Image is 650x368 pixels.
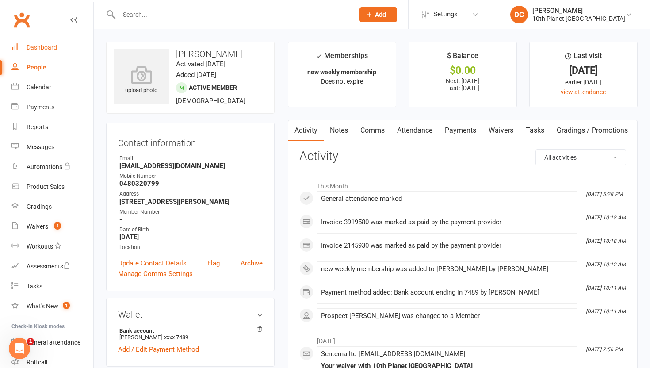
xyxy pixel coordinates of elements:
i: [DATE] 10:18 AM [586,238,626,244]
div: Reports [27,123,48,130]
i: [DATE] 10:18 AM [586,215,626,221]
div: earlier [DATE] [538,77,629,87]
div: Payments [27,103,54,111]
time: Activated [DATE] [176,60,226,68]
a: Reports [11,117,93,137]
a: Product Sales [11,177,93,197]
i: [DATE] 10:11 AM [586,308,626,314]
iframe: Intercom live chat [9,338,30,359]
a: Add / Edit Payment Method [118,344,199,355]
a: Tasks [520,120,551,141]
div: $ Balance [447,50,478,66]
i: [DATE] 10:12 AM [586,261,626,268]
a: Gradings / Promotions [551,120,634,141]
a: Clubworx [11,9,33,31]
div: General attendance marked [321,195,574,203]
div: Location [119,243,263,252]
div: Invoice 2145930 was marked as paid by the payment provider [321,242,574,249]
strong: [STREET_ADDRESS][PERSON_NAME] [119,198,263,206]
div: Product Sales [27,183,65,190]
span: 4 [54,222,61,230]
div: $0.00 [417,66,509,75]
li: This Month [299,177,626,191]
div: What's New [27,303,58,310]
input: Search... [116,8,348,21]
p: Next: [DATE] Last: [DATE] [417,77,509,92]
h3: Wallet [118,310,263,319]
a: Assessments [11,257,93,276]
h3: [PERSON_NAME] [114,49,267,59]
div: Workouts [27,243,53,250]
div: People [27,64,46,71]
i: [DATE] 10:11 AM [586,285,626,291]
li: [PERSON_NAME] [118,326,263,342]
time: Added [DATE] [176,71,216,79]
div: Date of Birth [119,226,263,234]
a: Payments [11,97,93,117]
span: 1 [27,338,34,345]
strong: [DATE] [119,233,263,241]
div: [PERSON_NAME] [532,7,625,15]
a: Messages [11,137,93,157]
div: Last visit [565,50,602,66]
div: Invoice 3919580 was marked as paid by the payment provider [321,218,574,226]
a: Attendance [391,120,439,141]
span: [DEMOGRAPHIC_DATA] [176,97,245,105]
span: Does not expire [321,78,363,85]
button: Add [359,7,397,22]
span: xxxx 7489 [164,334,188,341]
div: Address [119,190,263,198]
a: Automations [11,157,93,177]
div: Automations [27,163,62,170]
div: Mobile Number [119,172,263,180]
strong: - [119,215,263,223]
div: [DATE] [538,66,629,75]
div: Prospect [PERSON_NAME] was changed to a Member [321,312,574,320]
li: [DATE] [299,332,626,346]
div: Memberships [316,50,368,66]
a: Waivers [482,120,520,141]
a: Manage Comms Settings [118,268,193,279]
div: Tasks [27,283,42,290]
div: Dashboard [27,44,57,51]
strong: Bank account [119,327,258,334]
div: Waivers [27,223,48,230]
div: Calendar [27,84,51,91]
div: Payment method added: Bank account ending in 7489 by [PERSON_NAME] [321,289,574,296]
a: Workouts [11,237,93,257]
h3: Contact information [118,134,263,148]
a: view attendance [561,88,606,96]
a: Update Contact Details [118,258,187,268]
span: 1 [63,302,70,309]
a: Calendar [11,77,93,97]
div: upload photo [114,66,169,95]
h3: Activity [299,149,626,163]
a: Tasks [11,276,93,296]
div: Member Number [119,208,263,216]
a: Archive [241,258,263,268]
div: General attendance [27,339,80,346]
a: Activity [288,120,324,141]
a: What's New1 [11,296,93,316]
strong: [EMAIL_ADDRESS][DOMAIN_NAME] [119,162,263,170]
a: Waivers 4 [11,217,93,237]
i: ✓ [316,52,322,60]
div: new weekly membership was added to [PERSON_NAME] by [PERSON_NAME] [321,265,574,273]
a: Payments [439,120,482,141]
a: Flag [207,258,220,268]
span: Sent email to [EMAIL_ADDRESS][DOMAIN_NAME] [321,350,465,358]
a: General attendance kiosk mode [11,333,93,353]
a: Comms [354,120,391,141]
a: People [11,57,93,77]
i: [DATE] 5:28 PM [586,191,623,197]
a: Dashboard [11,38,93,57]
div: DC [510,6,528,23]
div: Gradings [27,203,52,210]
span: Add [375,11,386,18]
strong: 0480320799 [119,180,263,188]
span: Active member [189,84,237,91]
div: Messages [27,143,54,150]
div: Email [119,154,263,163]
i: [DATE] 2:56 PM [586,346,623,353]
strong: new weekly membership [307,69,376,76]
